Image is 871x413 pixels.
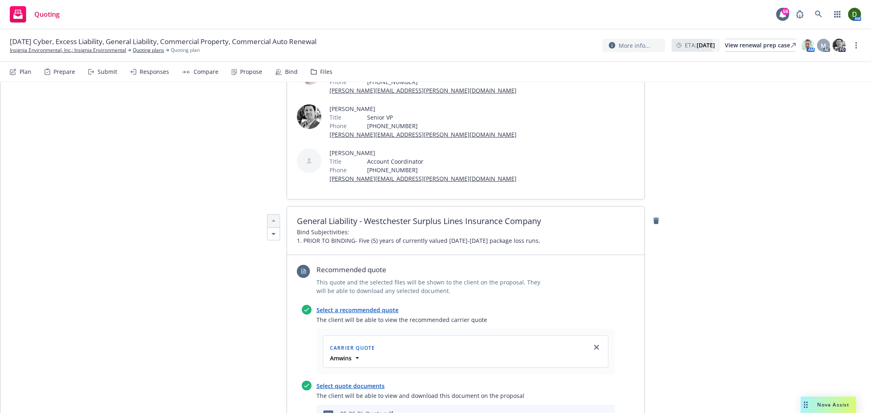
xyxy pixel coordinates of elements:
[651,216,661,226] a: remove
[792,6,808,22] a: Report a Bug
[330,149,517,157] span: [PERSON_NAME]
[330,87,517,94] a: [PERSON_NAME][EMAIL_ADDRESS][PERSON_NAME][DOMAIN_NAME]
[7,3,63,26] a: Quoting
[330,104,517,113] span: [PERSON_NAME]
[285,69,298,75] div: Bind
[782,8,789,15] div: 58
[240,69,262,75] div: Propose
[811,6,827,22] a: Search
[848,8,861,21] img: photo
[851,40,861,50] a: more
[10,37,316,47] span: [DATE] Cyber, Excess Liability, General Liability, Commercial Property, Commercial Auto Renewal
[602,39,665,52] button: More info...
[10,47,126,54] a: Insignia Environmental, Inc.; Insignia Environmental
[619,41,650,50] span: More info...
[367,157,517,166] span: Account Coordinator
[367,122,517,130] span: [PHONE_NUMBER]
[171,47,200,54] span: Quoting plan
[98,69,117,75] div: Submit
[316,278,549,295] span: This quote and the selected files will be shown to the client on the proposal. They will be able ...
[53,69,75,75] div: Prepare
[316,382,385,390] a: Select quote documents
[140,69,169,75] div: Responses
[367,166,517,174] span: [PHONE_NUMBER]
[367,113,517,122] span: Senior VP
[725,39,796,52] a: View renewal prep case
[316,265,549,275] span: Recommended quote
[297,104,321,129] img: employee photo
[330,166,347,174] span: Phone
[801,397,811,413] div: Drag to move
[330,78,347,86] span: Phone
[316,315,615,324] span: The client will be able to view the recommended carrier quote
[725,39,796,51] div: View renewal prep case
[592,342,601,352] a: close
[330,354,352,362] strong: Amwins
[330,113,341,122] span: Title
[330,157,341,166] span: Title
[330,344,375,351] span: Carrier Quote
[316,306,399,314] a: Select a recommended quote
[20,69,31,75] div: Plan
[330,131,517,138] a: [PERSON_NAME][EMAIL_ADDRESS][PERSON_NAME][DOMAIN_NAME]
[802,39,815,52] img: photo
[818,401,850,408] span: Nova Assist
[821,41,826,50] span: M
[330,175,517,182] a: [PERSON_NAME][EMAIL_ADDRESS][PERSON_NAME][DOMAIN_NAME]
[194,69,218,75] div: Compare
[320,69,332,75] div: Files
[297,216,635,226] span: General Liability - Westchester Surplus Lines Insurance Company
[367,78,517,86] span: [PHONE_NUMBER]
[316,391,615,400] span: The client will be able to view and download this document on the proposal
[697,41,715,49] strong: [DATE]
[34,11,60,18] span: Quoting
[801,397,856,413] button: Nova Assist
[829,6,846,22] a: Switch app
[330,122,347,130] span: Phone
[833,39,846,52] img: photo
[685,41,715,49] span: ETA :
[297,228,540,245] span: Bind Subjectivities: 1. PRIOR TO BINDING- Five (5) years of currently valued [DATE]-[DATE] packag...
[133,47,164,54] a: Quoting plans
